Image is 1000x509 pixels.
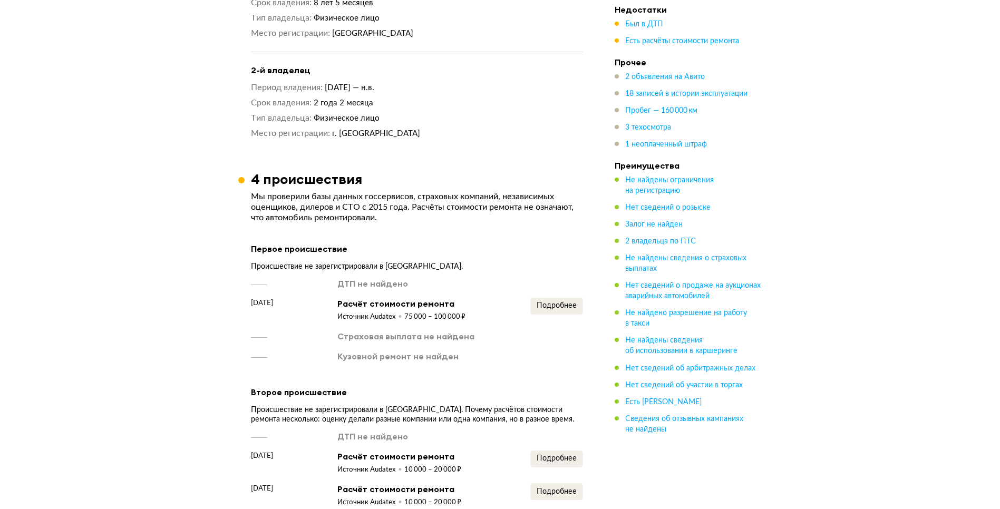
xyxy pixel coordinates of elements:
h4: Прочее [615,57,762,67]
span: Подробнее [537,455,577,462]
span: Залог не найден [625,221,683,228]
div: Второе происшествие [251,385,583,399]
span: 18 записей в истории эксплуатации [625,90,747,97]
span: Был в ДТП [625,21,663,28]
span: Физическое лицо [314,114,380,122]
button: Подробнее [530,483,583,500]
dt: Тип владельца [251,13,312,24]
button: Подробнее [530,298,583,315]
div: Кузовной ремонт не найден [337,350,459,362]
dt: Тип владельца [251,113,312,124]
div: 75 000 – 100 000 ₽ [404,312,465,322]
span: Не найдены сведения о страховых выплатах [625,254,746,272]
dt: Место регистрации [251,128,330,139]
h4: Недостатки [615,4,762,15]
div: 10 000 – 20 000 ₽ [404,465,461,475]
span: Не найдены ограничения на регистрацию [625,177,714,194]
span: 2 объявления на Авито [625,73,705,81]
span: Физическое лицо [314,14,380,22]
div: ДТП не найдено [337,278,408,289]
span: Нет сведений об арбитражных делах [625,364,755,371]
div: Расчёт стоимости ремонта [337,451,461,462]
h4: 2-й владелец [251,65,583,76]
span: Сведения об отзывных кампаниях не найдены [625,415,743,433]
p: Мы проверили базы данных госсервисов, страховых компаний, независимых оценщиков, дилеров и СТО с ... [251,191,583,223]
dt: Период владения [251,82,323,93]
div: Страховая выплата не найдена [337,330,474,342]
span: 2 владельца по ПТС [625,238,696,245]
span: Есть [PERSON_NAME] [625,398,702,405]
span: Есть расчёты стоимости ремонта [625,37,739,45]
span: 2 года 2 месяца [314,99,373,107]
span: Подробнее [537,302,577,309]
dt: Срок владения [251,97,312,109]
span: [DATE] [251,451,273,461]
span: 3 техосмотра [625,124,671,131]
span: [DATE] — н.в. [325,84,374,92]
div: ДТП не найдено [337,430,408,442]
div: 10 000 – 20 000 ₽ [404,498,461,507]
span: Подробнее [537,488,577,495]
span: 1 неоплаченный штраф [625,141,707,148]
span: Пробег — 160 000 км [625,107,697,114]
h4: Преимущества [615,160,762,171]
span: [GEOGRAPHIC_DATA] [332,30,413,37]
span: г. [GEOGRAPHIC_DATA] [332,130,420,138]
div: Источник Audatex [337,312,404,322]
div: Происшествие не зарегистрировали в [GEOGRAPHIC_DATA]. [251,262,583,271]
dt: Место регистрации [251,28,330,39]
h3: 4 происшествия [251,171,362,187]
span: Нет сведений о продаже на аукционах аварийных автомобилей [625,282,761,300]
div: Источник Audatex [337,498,404,507]
span: [DATE] [251,483,273,494]
div: Расчёт стоимости ремонта [337,298,465,309]
div: Первое происшествие [251,242,583,256]
span: [DATE] [251,298,273,308]
div: Источник Audatex [337,465,404,475]
span: Не найдено разрешение на работу в такси [625,309,747,327]
span: Нет сведений об участии в торгах [625,381,743,388]
span: Нет сведений о розыске [625,204,711,211]
button: Подробнее [530,451,583,467]
div: Расчёт стоимости ремонта [337,483,461,495]
div: Происшествие не зарегистрировали в [GEOGRAPHIC_DATA]. Почему расчётов стоимости ремонта несколько... [251,405,583,424]
span: Не найдены сведения об использовании в каршеринге [625,337,737,355]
